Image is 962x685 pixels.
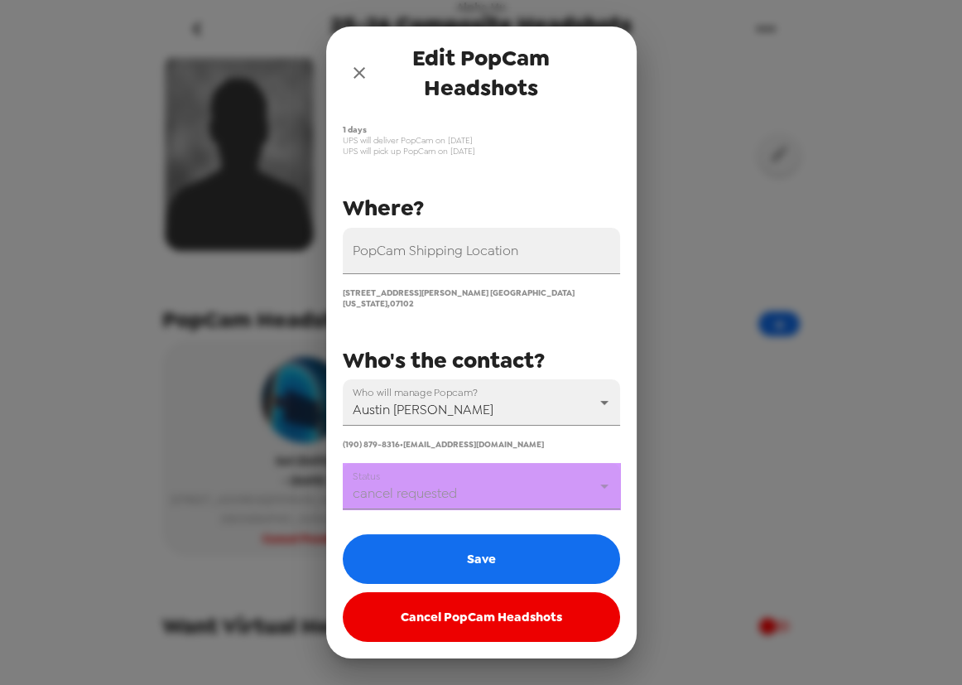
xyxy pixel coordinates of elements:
label: Status [353,469,380,483]
button: close [343,56,376,89]
div: Austin [PERSON_NAME] [343,379,620,426]
input: 321 Dr Martin Luther King Jr Blvd [343,228,620,274]
span: Who's the contact? [343,345,545,375]
button: Save [343,534,620,584]
span: (190) 879-8316 • [343,439,403,450]
button: Cancel PopCam Headshots [343,592,620,642]
span: UPS will pick up PopCam on [DATE] [343,146,620,157]
span: Edit PopCam Headshots [376,43,587,103]
span: UPS will deliver PopCam on [DATE] [343,135,620,146]
div: cancel requested [343,463,620,509]
span: 1 days [343,124,620,135]
label: Who will manage Popcam? [353,385,478,399]
span: Where? [343,193,424,223]
span: [EMAIL_ADDRESS][DOMAIN_NAME] [403,439,544,450]
span: [STREET_ADDRESS][PERSON_NAME] [GEOGRAPHIC_DATA] [US_STATE] , 07102 [343,287,575,309]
